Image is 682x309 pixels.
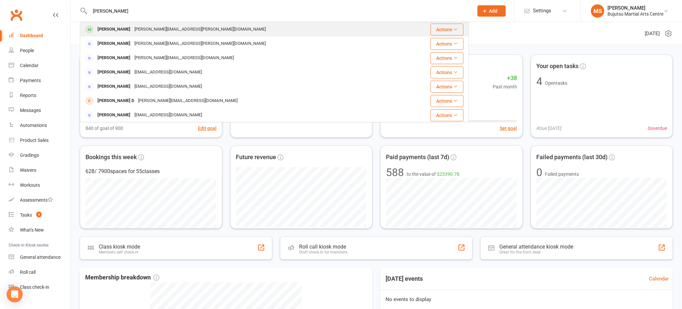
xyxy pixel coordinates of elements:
[9,73,70,88] a: Payments
[533,3,551,18] span: Settings
[20,269,36,275] div: Roll call
[20,78,41,83] div: Payments
[380,273,428,285] h3: [DATE] events
[378,290,675,309] div: No events to display
[99,244,140,250] div: Class kiosk mode
[36,212,42,217] span: 4
[132,39,268,49] div: [PERSON_NAME][EMAIL_ADDRESS][PERSON_NAME][DOMAIN_NAME]
[20,167,36,173] div: Waivers
[437,171,459,177] span: $23390.78
[85,167,217,176] div: 628 / 7900 spaces for 55 classes
[591,4,604,18] div: MS
[8,7,25,23] a: Clubworx
[477,5,506,17] button: Add
[536,61,579,71] span: Your open tasks
[95,67,132,77] div: [PERSON_NAME]
[489,8,497,14] span: Add
[430,24,463,36] button: Actions
[9,58,70,73] a: Calendar
[20,33,43,38] div: Dashboard
[648,125,667,132] span: 0 overdue
[20,93,36,98] div: Reports
[20,63,39,68] div: Calendar
[545,170,579,178] span: Failed payments
[9,265,70,280] a: Roll call
[499,250,573,255] div: Great for the front desk
[95,82,132,91] div: [PERSON_NAME]
[430,66,463,78] button: Actions
[7,286,23,302] div: Open Intercom Messenger
[95,96,136,106] div: [PERSON_NAME] D
[536,167,542,178] div: 0
[20,153,39,158] div: Gradings
[536,125,562,132] span: 4 Due [DATE]
[20,284,49,290] div: Class check-in
[386,167,404,178] div: 588
[607,11,663,17] div: Bujutsu Martial Arts Centre
[499,244,573,250] div: General attendance kiosk mode
[536,76,542,87] div: 4
[9,118,70,133] a: Automations
[20,197,53,203] div: Assessments
[85,153,137,162] span: Bookings this week
[536,153,607,162] span: Failed payments (last 30d)
[95,110,132,120] div: [PERSON_NAME]
[545,80,567,86] span: Open tasks
[645,30,660,38] span: [DATE]
[9,28,70,43] a: Dashboard
[20,227,44,233] div: What's New
[95,39,132,49] div: [PERSON_NAME]
[198,125,217,132] button: Edit goal
[430,38,463,50] button: Actions
[9,148,70,163] a: Gradings
[607,5,663,11] div: [PERSON_NAME]
[236,153,276,162] span: Future revenue
[9,208,70,223] a: Tasks 4
[9,280,70,295] a: Class kiosk mode
[136,96,240,106] div: [PERSON_NAME][EMAIL_ADDRESS][DOMAIN_NAME]
[407,170,459,178] span: to the value of
[20,212,32,218] div: Tasks
[9,88,70,103] a: Reports
[99,250,140,255] div: Members self check-in
[85,273,159,282] span: Membership breakdown
[9,133,70,148] a: Product Sales
[9,163,70,178] a: Waivers
[132,82,204,91] div: [EMAIL_ADDRESS][DOMAIN_NAME]
[132,25,268,34] div: [PERSON_NAME][EMAIL_ADDRESS][PERSON_NAME][DOMAIN_NAME]
[95,25,132,34] div: [PERSON_NAME]
[649,275,669,283] a: Calendar
[493,83,517,90] span: Past month
[430,81,463,93] button: Actions
[299,244,347,250] div: Roll call kiosk mode
[430,52,463,64] button: Actions
[9,250,70,265] a: General attendance kiosk mode
[20,123,47,128] div: Automations
[132,53,236,63] div: [PERSON_NAME][EMAIL_ADDRESS][DOMAIN_NAME]
[132,110,204,120] div: [EMAIL_ADDRESS][DOMAIN_NAME]
[500,125,517,132] button: Set goal
[95,53,132,63] div: [PERSON_NAME]
[386,153,449,162] span: Paid payments (last 7d)
[20,255,61,260] div: General attendance
[299,250,347,255] div: Staff check-in for members
[9,178,70,193] a: Workouts
[20,48,34,53] div: People
[20,108,41,113] div: Messages
[430,109,463,121] button: Actions
[88,6,469,16] input: Search...
[493,73,517,83] span: +38
[85,125,123,132] span: 840 of goal of 900
[20,138,49,143] div: Product Sales
[9,43,70,58] a: People
[20,182,40,188] div: Workouts
[9,103,70,118] a: Messages
[9,223,70,238] a: What's New
[430,95,463,107] button: Actions
[9,193,70,208] a: Assessments
[132,67,204,77] div: [EMAIL_ADDRESS][DOMAIN_NAME]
